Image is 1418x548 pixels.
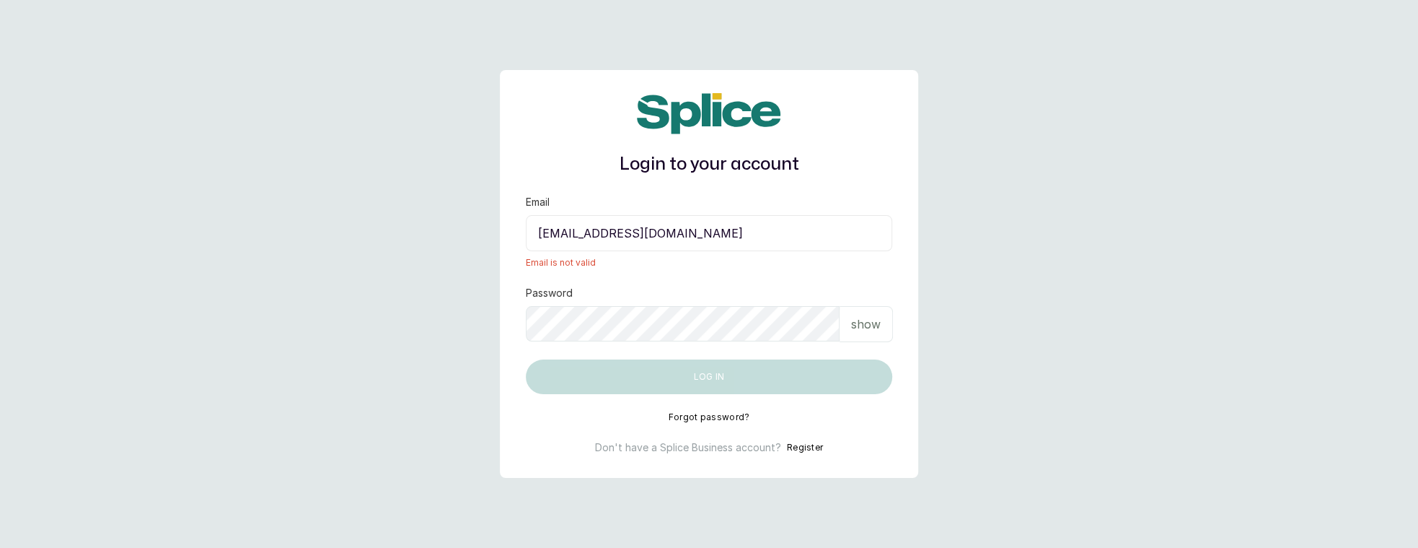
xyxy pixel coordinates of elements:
p: show [851,316,881,333]
label: Email [526,195,550,209]
button: Register [787,440,823,455]
span: Email is not valid [526,257,892,269]
label: Password [526,286,573,300]
p: Don't have a Splice Business account? [595,440,781,455]
button: Forgot password? [669,412,750,423]
button: Log in [526,360,892,394]
h1: Login to your account [526,152,892,178]
input: email@acme.com [526,215,892,251]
